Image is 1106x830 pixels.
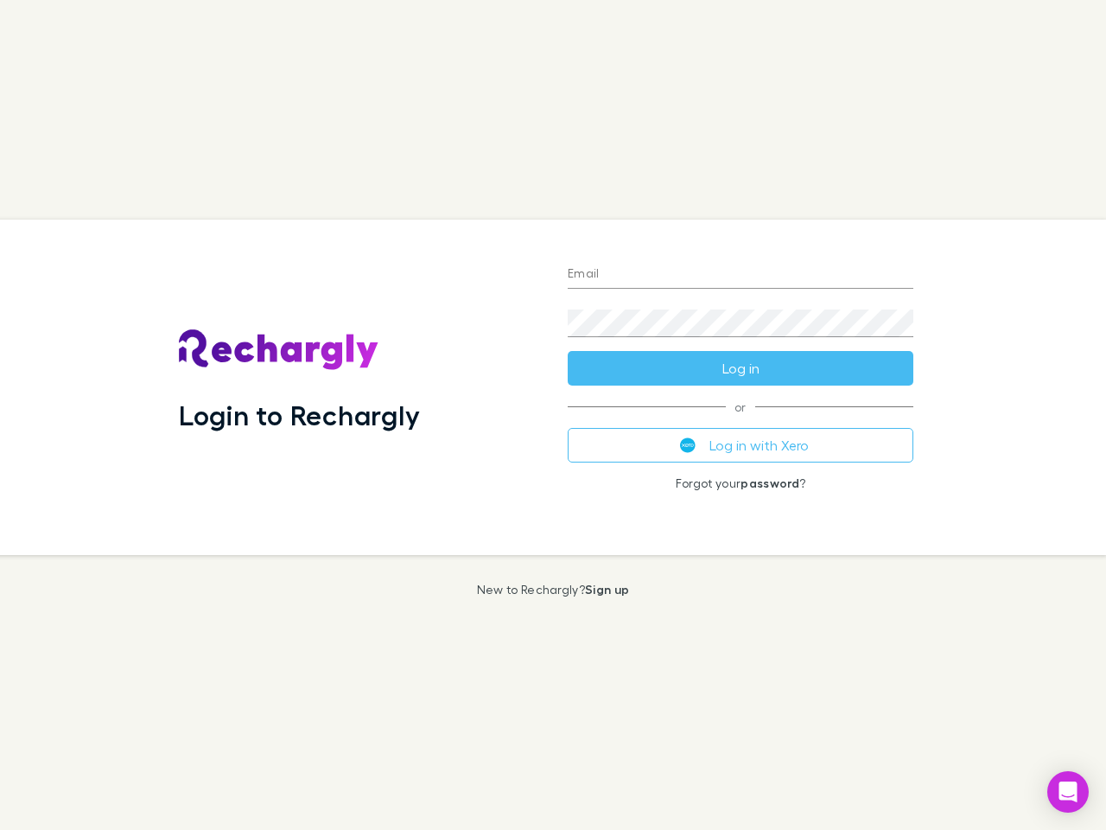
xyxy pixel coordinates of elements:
h1: Login to Rechargly [179,399,420,431]
button: Log in with Xero [568,428,913,463]
a: password [741,476,799,490]
p: New to Rechargly? [477,583,630,597]
img: Rechargly's Logo [179,329,379,371]
a: Sign up [585,582,629,597]
div: Open Intercom Messenger [1047,771,1089,813]
p: Forgot your ? [568,476,913,490]
span: or [568,406,913,407]
img: Xero's logo [680,437,696,453]
button: Log in [568,351,913,386]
